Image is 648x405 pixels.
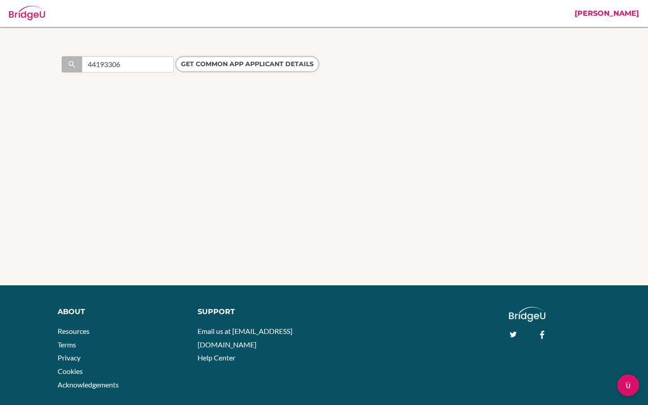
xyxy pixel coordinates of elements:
[58,307,184,317] div: About
[175,56,319,72] input: Get Common App applicant details
[198,327,292,349] a: Email us at [EMAIL_ADDRESS][DOMAIN_NAME]
[58,340,76,349] a: Terms
[54,7,197,20] div: Admin: Common App User Details
[58,327,90,335] a: Resources
[617,374,639,396] div: Open Intercom Messenger
[58,367,83,375] a: Cookies
[58,353,81,362] a: Privacy
[58,380,119,389] a: Acknowledgements
[198,353,235,362] a: Help Center
[509,307,545,322] img: logo_white@2x-f4f0deed5e89b7ecb1c2cc34c3e3d731f90f0f143d5ea2071677605dd97b5244.png
[9,6,45,20] img: Bridge-U
[198,307,316,317] div: Support
[82,56,174,72] input: Applicant ID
